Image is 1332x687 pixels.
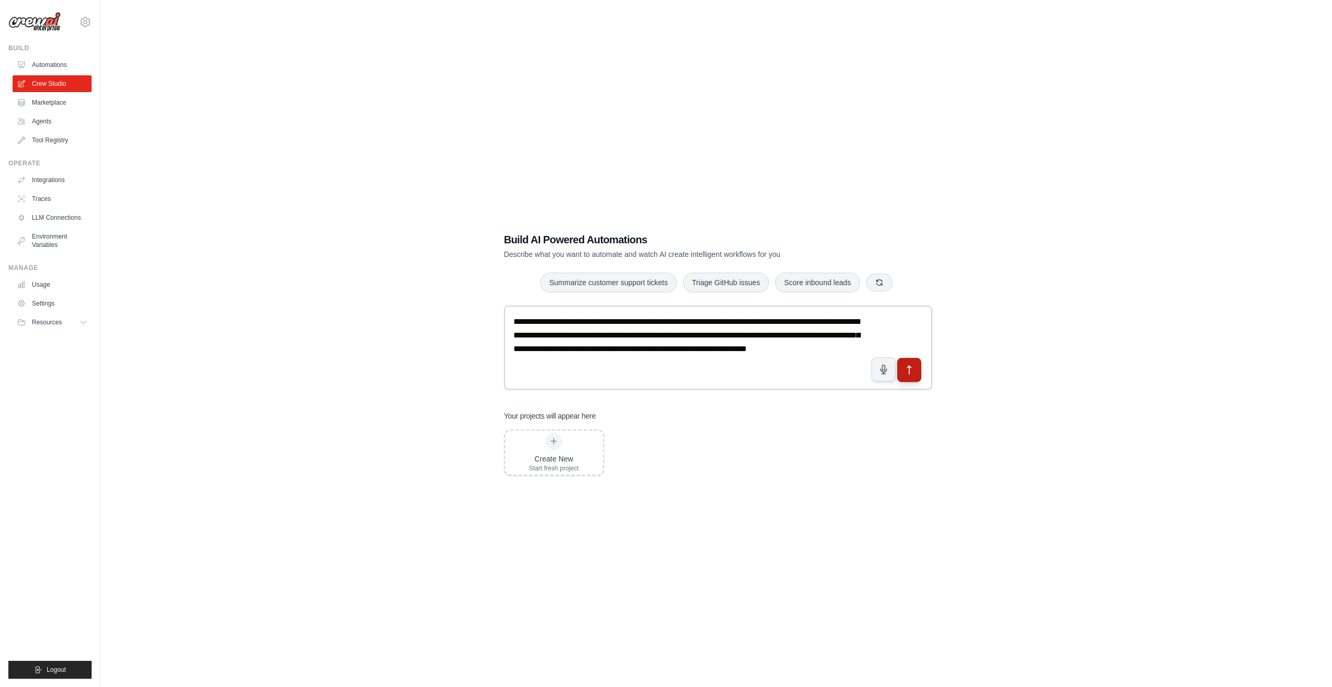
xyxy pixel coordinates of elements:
[13,190,92,207] a: Traces
[529,464,579,472] div: Start fresh project
[8,12,61,32] img: Logo
[8,159,92,167] div: Operate
[13,172,92,188] a: Integrations
[540,273,676,292] button: Summarize customer support tickets
[13,228,92,253] a: Environment Variables
[13,276,92,293] a: Usage
[504,249,856,260] p: Describe what you want to automate and watch AI create intelligent workflows for you
[504,411,596,421] h3: Your projects will appear here
[13,57,92,73] a: Automations
[683,273,769,292] button: Triage GitHub issues
[8,264,92,272] div: Manage
[13,75,92,92] a: Crew Studio
[529,454,579,464] div: Create New
[13,314,92,331] button: Resources
[1280,637,1332,687] iframe: Chat Widget
[47,666,66,674] span: Logout
[13,113,92,130] a: Agents
[504,232,856,247] h1: Build AI Powered Automations
[8,44,92,52] div: Build
[775,273,860,292] button: Score inbound leads
[871,357,896,381] button: Click to speak your automation idea
[13,209,92,226] a: LLM Connections
[32,318,62,326] span: Resources
[13,295,92,312] a: Settings
[866,274,892,291] button: Get new suggestions
[8,661,92,679] button: Logout
[13,132,92,149] a: Tool Registry
[13,94,92,111] a: Marketplace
